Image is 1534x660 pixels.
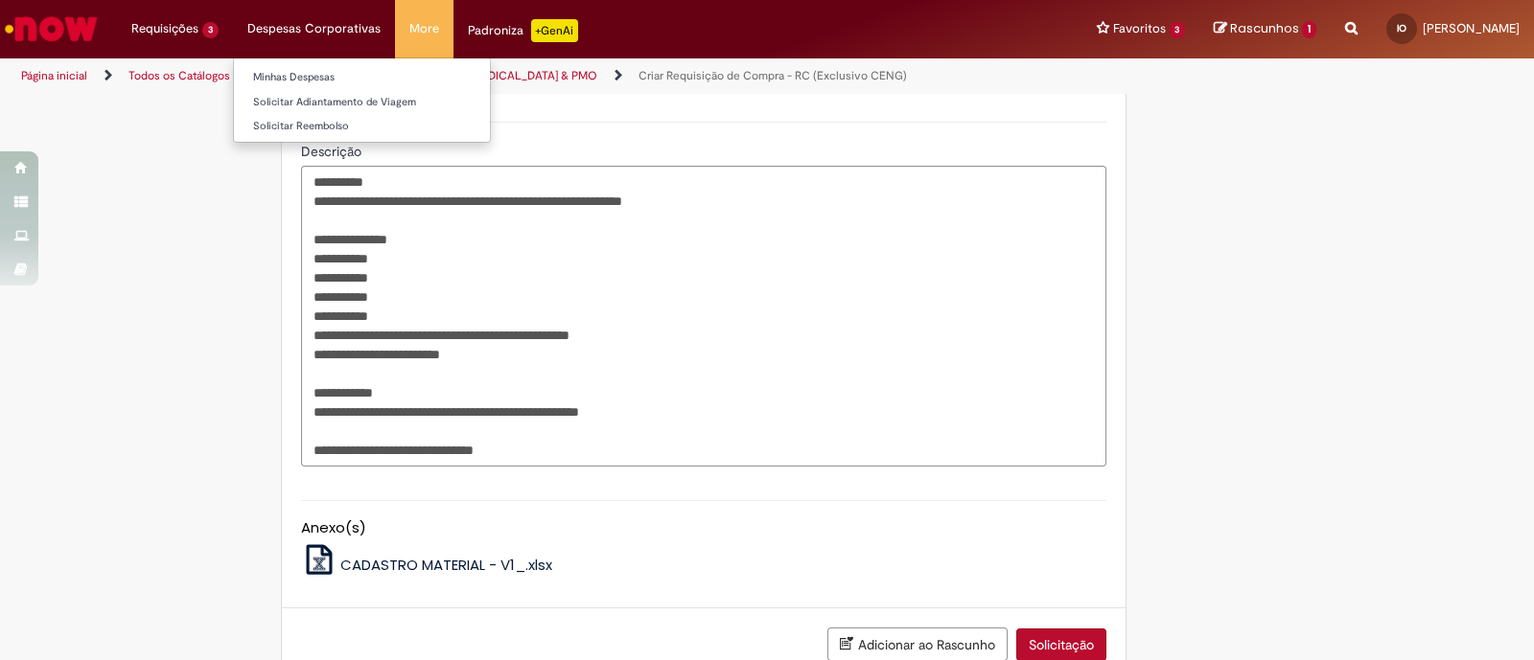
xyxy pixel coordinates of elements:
a: CADASTRO MATERIAL - V1_.xlsx [301,555,553,575]
ul: Despesas Corporativas [233,57,491,143]
a: Minhas Despesas [234,67,490,88]
span: IO [1397,22,1406,34]
span: 3 [202,22,219,38]
span: Rascunhos [1230,19,1299,37]
a: Rascunhos [1214,20,1316,38]
span: More [409,19,439,38]
a: [MEDICAL_DATA] & PMO [469,68,597,83]
img: ServiceNow [2,10,101,48]
span: 3 [1170,22,1186,38]
span: Favoritos [1113,19,1166,38]
a: Página inicial [21,68,87,83]
p: +GenAi [531,19,578,42]
span: 1 [1302,21,1316,38]
div: Padroniza [468,19,578,42]
a: Solicitar Adiantamento de Viagem [234,92,490,113]
span: CADASTRO MATERIAL - V1_.xlsx [340,555,552,575]
a: Todos os Catálogos [128,68,230,83]
span: [PERSON_NAME] [1423,20,1520,36]
textarea: Descrição [301,166,1106,467]
a: Criar Requisição de Compra - RC (Exclusivo CENG) [639,68,907,83]
a: Solicitar Reembolso [234,116,490,137]
h5: Anexo(s) [301,520,1106,536]
span: Despesas Corporativas [247,19,381,38]
ul: Trilhas de página [14,58,1009,94]
span: Requisições [131,19,198,38]
span: Descrição [301,143,365,160]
